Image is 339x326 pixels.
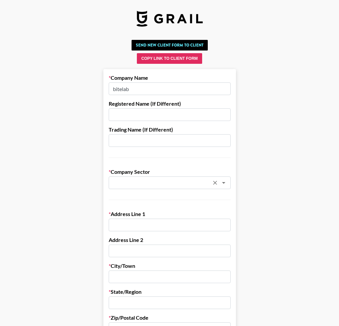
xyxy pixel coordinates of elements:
[109,211,231,217] label: Address Line 1
[219,178,228,187] button: Open
[109,288,231,295] label: State/Region
[109,100,231,107] label: Registered Name (If Different)
[137,53,202,64] button: Copy Link to Client Form
[132,40,208,51] button: Send New Client Form to Client
[109,74,231,81] label: Company Name
[109,314,231,321] label: Zip/Postal Code
[210,178,220,187] button: Clear
[109,237,231,243] label: Address Line 2
[137,11,203,27] img: Grail Talent Logo
[109,168,231,175] label: Company Sector
[109,126,231,133] label: Trading Name (If Different)
[109,263,231,269] label: City/Town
